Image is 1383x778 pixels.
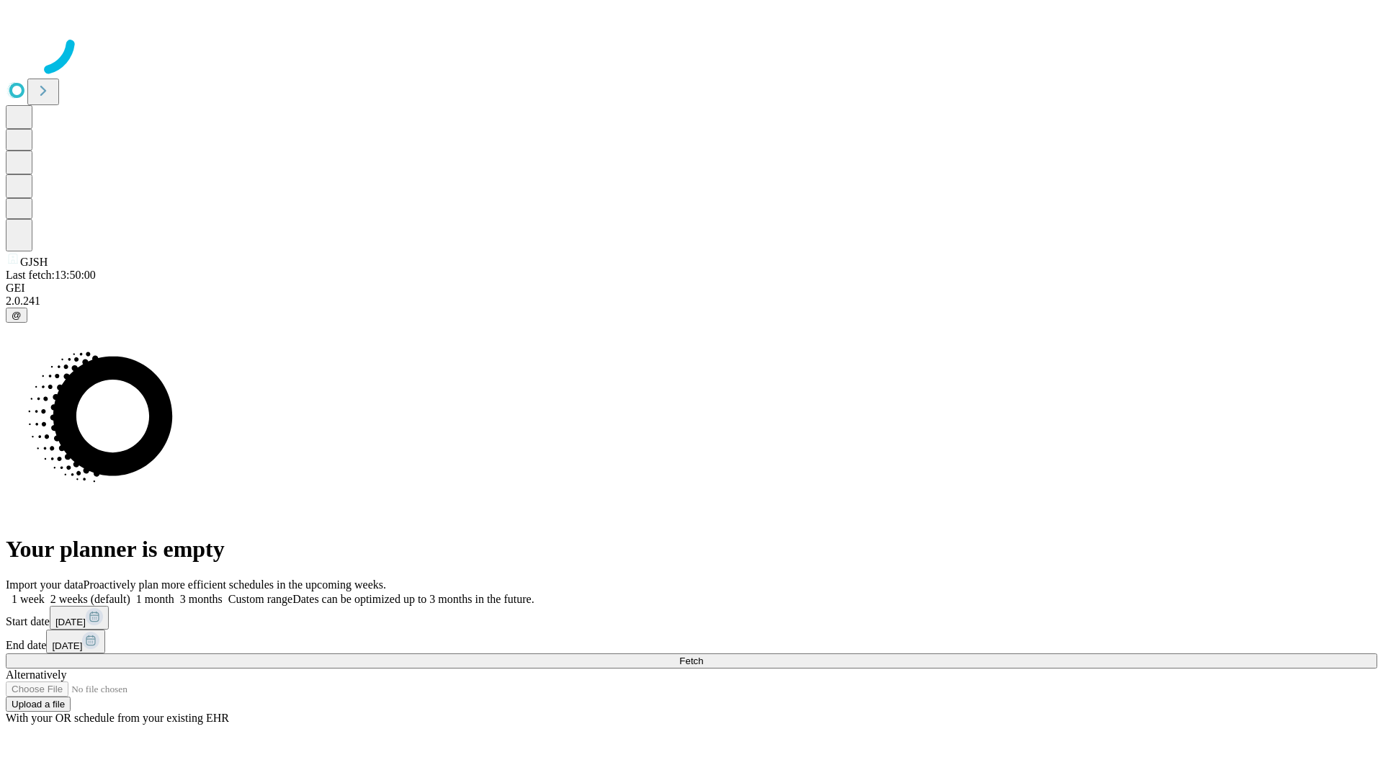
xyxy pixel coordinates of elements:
[46,630,105,653] button: [DATE]
[292,593,534,605] span: Dates can be optimized up to 3 months in the future.
[6,669,66,681] span: Alternatively
[6,578,84,591] span: Import your data
[6,282,1377,295] div: GEI
[6,697,71,712] button: Upload a file
[6,308,27,323] button: @
[6,712,229,724] span: With your OR schedule from your existing EHR
[6,630,1377,653] div: End date
[20,256,48,268] span: GJSH
[55,617,86,627] span: [DATE]
[136,593,174,605] span: 1 month
[6,606,1377,630] div: Start date
[12,310,22,321] span: @
[6,536,1377,563] h1: Your planner is empty
[50,606,109,630] button: [DATE]
[52,640,82,651] span: [DATE]
[6,269,96,281] span: Last fetch: 13:50:00
[6,295,1377,308] div: 2.0.241
[84,578,386,591] span: Proactively plan more efficient schedules in the upcoming weeks.
[12,593,45,605] span: 1 week
[228,593,292,605] span: Custom range
[679,656,703,666] span: Fetch
[180,593,223,605] span: 3 months
[6,653,1377,669] button: Fetch
[50,593,130,605] span: 2 weeks (default)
